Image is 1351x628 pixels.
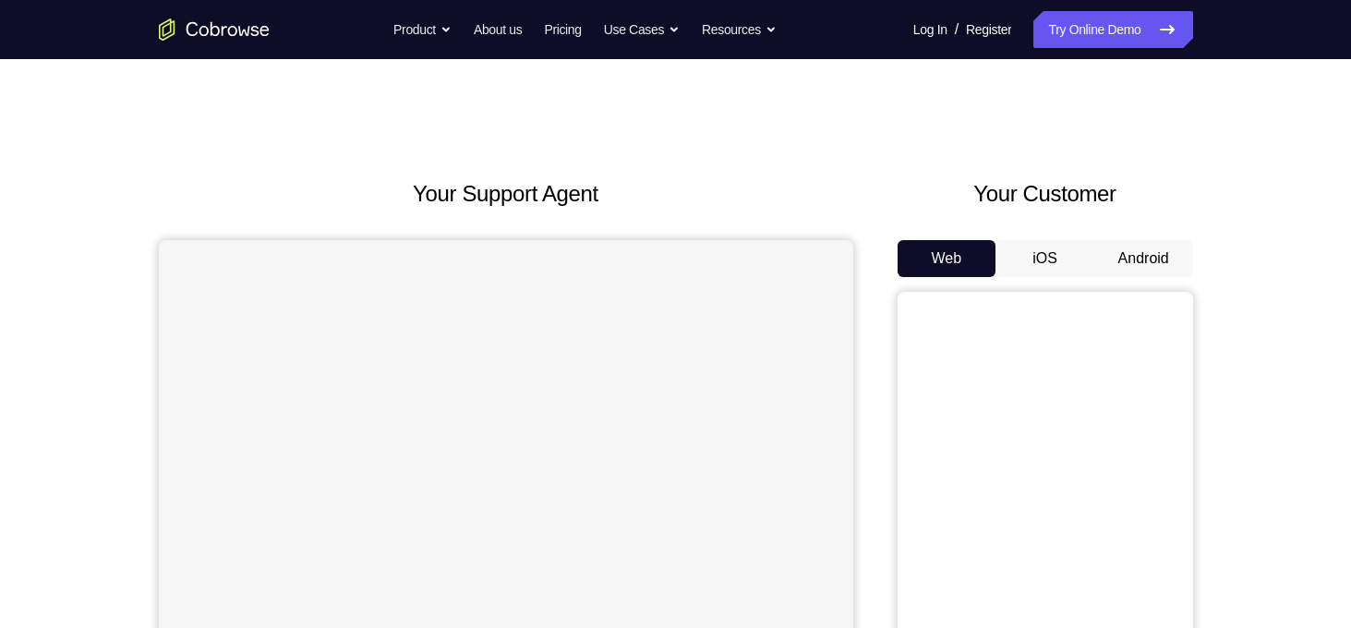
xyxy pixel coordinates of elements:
[474,11,522,48] a: About us
[604,11,680,48] button: Use Cases
[702,11,777,48] button: Resources
[544,11,581,48] a: Pricing
[159,18,270,41] a: Go to the home page
[995,240,1094,277] button: iOS
[966,11,1011,48] a: Register
[913,11,947,48] a: Log In
[159,177,853,211] h2: Your Support Agent
[898,177,1193,211] h2: Your Customer
[955,18,959,41] span: /
[1094,240,1193,277] button: Android
[1033,11,1192,48] a: Try Online Demo
[393,11,452,48] button: Product
[898,240,996,277] button: Web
